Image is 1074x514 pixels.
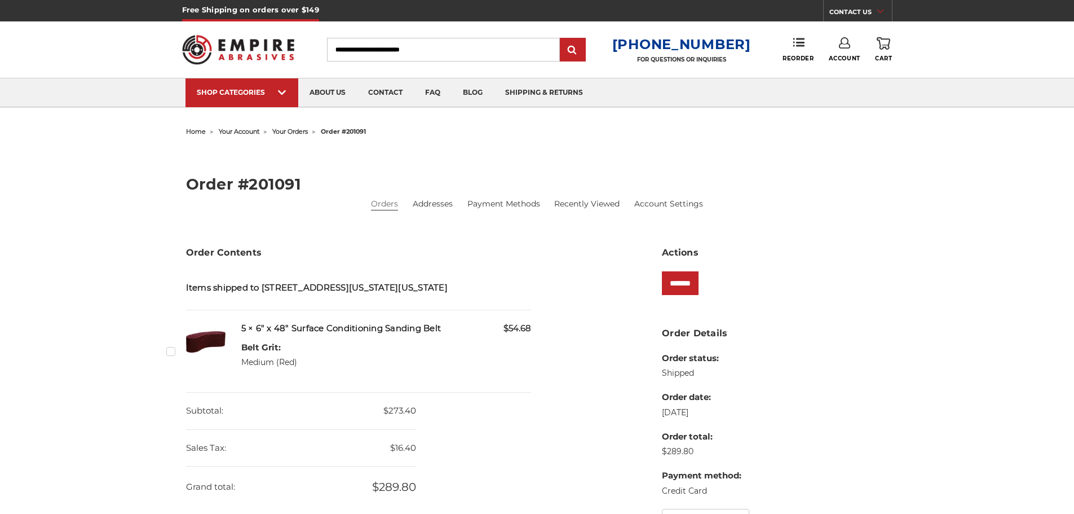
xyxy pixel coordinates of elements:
[662,367,741,379] dd: Shipped
[186,282,532,295] h5: Items shipped to [STREET_ADDRESS][US_STATE][US_STATE]
[875,37,892,62] a: Cart
[186,177,889,192] h2: Order #201091
[612,56,751,63] p: FOR QUESTIONS OR INQUIRIES
[219,128,259,135] a: your account
[662,391,741,404] dt: Order date:
[186,128,206,135] a: home
[413,198,453,210] a: Addresses
[662,352,741,365] dt: Order status:
[662,327,888,340] h3: Order Details
[554,198,620,210] a: Recently Viewed
[186,322,226,362] img: 6" x 48" Surface Conditioning Sanding Belt
[662,485,741,497] dd: Credit Card
[186,467,416,507] dd: $289.80
[241,322,532,335] h5: 5 × 6" x 48" Surface Conditioning Sanding Belt
[186,430,416,467] dd: $16.40
[182,28,295,72] img: Empire Abrasives
[494,78,594,107] a: shipping & returns
[357,78,414,107] a: contact
[783,55,814,62] span: Reorder
[186,393,223,429] dt: Subtotal:
[783,37,814,61] a: Reorder
[186,246,532,260] h3: Order Contents
[662,446,741,458] dd: $289.80
[321,128,366,135] span: order #201091
[414,78,452,107] a: faq
[452,78,494,107] a: blog
[241,357,297,368] dd: Medium (Red)
[662,246,888,260] h3: Actions
[186,393,416,430] dd: $273.40
[503,322,531,335] span: $54.68
[197,88,287,96] div: SHOP CATEGORIES
[186,430,226,467] dt: Sales Tax:
[634,198,703,210] a: Account Settings
[241,341,297,354] dt: Belt Grit:
[562,39,584,61] input: Submit
[662,430,741,443] dt: Order total:
[272,128,308,135] a: your orders
[467,198,540,210] a: Payment Methods
[662,407,741,419] dd: [DATE]
[612,36,751,52] a: [PHONE_NUMBER]
[829,6,892,21] a: CONTACT US
[662,469,741,482] dt: Payment method:
[298,78,357,107] a: about us
[829,55,860,62] span: Account
[875,55,892,62] span: Cart
[186,469,235,506] dt: Grand total:
[371,198,398,210] a: Orders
